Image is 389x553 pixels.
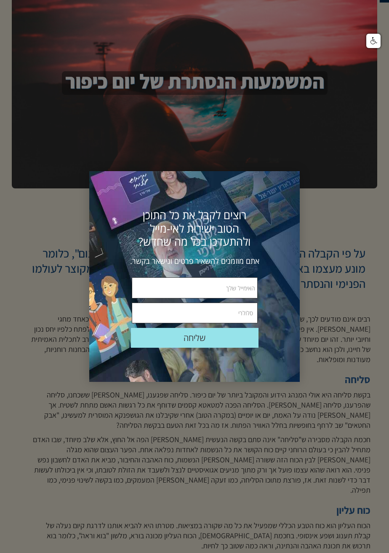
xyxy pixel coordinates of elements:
[366,34,381,48] a: לחץ להפעלת אפשרויות נגישות
[132,277,258,298] input: האימייל שלך
[131,328,258,348] div: שלח
[131,209,258,248] div: רוצים לקבל את כל התוכן הטוב ישירות לאי-מייל ולהתעדכן בכל מה שחדש?
[132,303,258,324] input: סלולרי
[130,256,259,266] span: אתם מוזמנים להשאיר פרטים ונישאר בקשר.
[127,256,262,266] div: אתם מוזמנים להשאיר פרטים ונישאר בקשר.
[139,207,250,249] span: רוצים לקבל את כל התוכן הטוב ישירות לאי-מייל ולהתעדכן בכל מה שחדש?
[370,37,378,45] img: נגישות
